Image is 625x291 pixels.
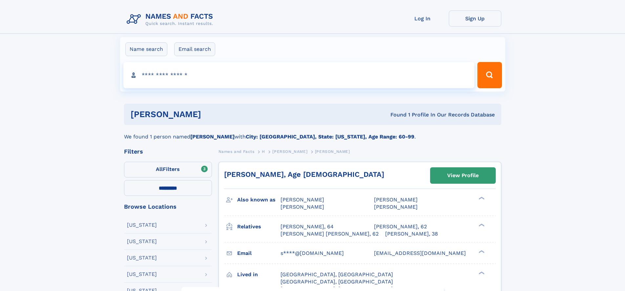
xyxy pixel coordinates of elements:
[237,221,281,232] h3: Relatives
[127,255,157,260] div: [US_STATE]
[237,269,281,280] h3: Lived in
[477,62,502,88] button: Search Button
[281,271,393,278] span: [GEOGRAPHIC_DATA], [GEOGRAPHIC_DATA]
[127,222,157,228] div: [US_STATE]
[281,230,379,238] a: [PERSON_NAME] [PERSON_NAME], 62
[224,170,384,178] a: [PERSON_NAME], Age [DEMOGRAPHIC_DATA]
[262,147,265,156] a: H
[125,42,167,56] label: Name search
[281,197,324,203] span: [PERSON_NAME]
[272,149,307,154] span: [PERSON_NAME]
[124,10,219,28] img: Logo Names and Facts
[374,204,418,210] span: [PERSON_NAME]
[374,223,427,230] a: [PERSON_NAME], 62
[124,204,212,210] div: Browse Locations
[124,149,212,155] div: Filters
[262,149,265,154] span: H
[237,194,281,205] h3: Also known as
[123,62,475,88] input: search input
[127,272,157,277] div: [US_STATE]
[281,223,334,230] a: [PERSON_NAME], 64
[447,168,479,183] div: View Profile
[449,10,501,27] a: Sign Up
[374,197,418,203] span: [PERSON_NAME]
[315,149,350,154] span: [PERSON_NAME]
[124,125,501,141] div: We found 1 person named with .
[246,134,414,140] b: City: [GEOGRAPHIC_DATA], State: [US_STATE], Age Range: 60-99
[477,223,485,227] div: ❯
[281,279,393,285] span: [GEOGRAPHIC_DATA], [GEOGRAPHIC_DATA]
[477,196,485,200] div: ❯
[127,239,157,244] div: [US_STATE]
[272,147,307,156] a: [PERSON_NAME]
[281,204,324,210] span: [PERSON_NAME]
[374,250,466,256] span: [EMAIL_ADDRESS][DOMAIN_NAME]
[124,162,212,177] label: Filters
[190,134,235,140] b: [PERSON_NAME]
[219,147,255,156] a: Names and Facts
[385,230,438,238] a: [PERSON_NAME], 38
[396,10,449,27] a: Log In
[174,42,215,56] label: Email search
[477,271,485,275] div: ❯
[296,111,495,118] div: Found 1 Profile In Our Records Database
[430,168,495,183] a: View Profile
[237,248,281,259] h3: Email
[131,110,296,118] h1: [PERSON_NAME]
[477,249,485,254] div: ❯
[156,166,163,172] span: All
